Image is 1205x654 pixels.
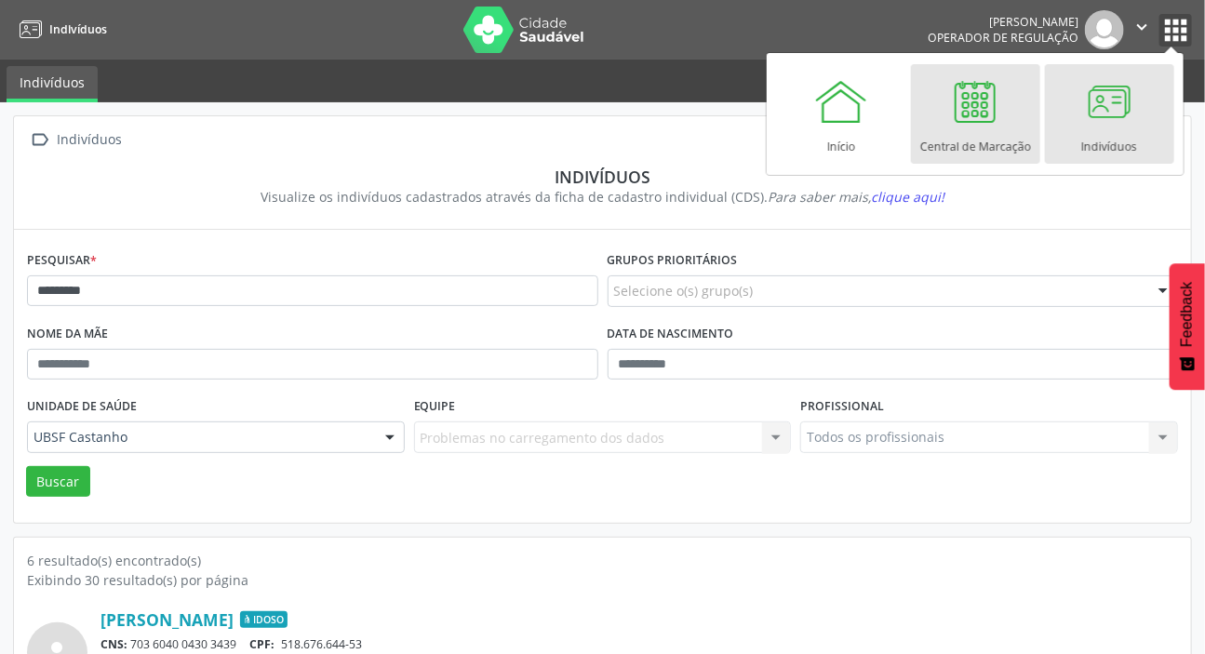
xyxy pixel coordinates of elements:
[27,247,97,275] label: Pesquisar
[1159,14,1192,47] button: apps
[928,30,1078,46] span: Operador de regulação
[1131,17,1152,37] i: 
[250,636,275,652] span: CPF:
[100,609,234,630] a: [PERSON_NAME]
[608,247,738,275] label: Grupos prioritários
[27,127,54,153] i: 
[40,187,1165,207] div: Visualize os indivíduos cadastrados através da ficha de cadastro individual (CDS).
[614,281,754,300] span: Selecione o(s) grupo(s)
[27,320,108,349] label: Nome da mãe
[777,64,906,164] a: Início
[800,393,884,421] label: Profissional
[49,21,107,37] span: Indivíduos
[27,570,1178,590] div: Exibindo 30 resultado(s) por página
[100,636,127,652] span: CNS:
[911,64,1040,164] a: Central de Marcação
[281,636,362,652] span: 518.676.644-53
[100,636,1178,652] div: 703 6040 0430 3439
[27,393,137,421] label: Unidade de saúde
[1179,282,1196,347] span: Feedback
[26,466,90,498] button: Buscar
[1124,10,1159,49] button: 
[13,14,107,45] a: Indivíduos
[7,66,98,102] a: Indivíduos
[40,167,1165,187] div: Indivíduos
[54,127,126,153] div: Indivíduos
[608,320,734,349] label: Data de nascimento
[27,127,126,153] a:  Indivíduos
[33,428,367,447] span: UBSF Castanho
[928,14,1078,30] div: [PERSON_NAME]
[1085,10,1124,49] img: img
[871,188,944,206] span: clique aqui!
[768,188,944,206] i: Para saber mais,
[1170,263,1205,390] button: Feedback - Mostrar pesquisa
[414,393,456,421] label: Equipe
[27,551,1178,570] div: 6 resultado(s) encontrado(s)
[1045,64,1174,164] a: Indivíduos
[240,611,288,628] span: Idoso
